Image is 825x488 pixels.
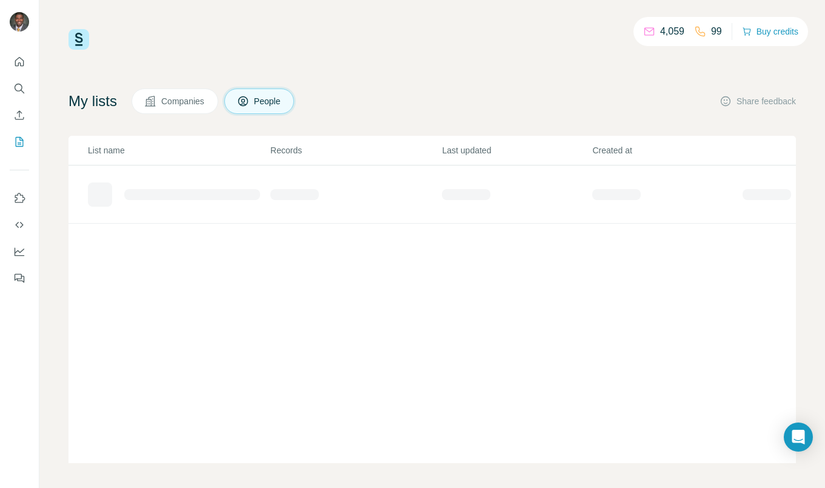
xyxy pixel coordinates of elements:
button: Dashboard [10,241,29,262]
img: Avatar [10,12,29,32]
button: Search [10,78,29,99]
p: Created at [592,144,741,156]
h4: My lists [68,92,117,111]
button: Quick start [10,51,29,73]
button: Enrich CSV [10,104,29,126]
button: Use Surfe API [10,214,29,236]
p: Records [270,144,441,156]
p: Last updated [442,144,591,156]
span: People [254,95,282,107]
button: Share feedback [720,95,796,107]
button: My lists [10,131,29,153]
img: Surfe Logo [68,29,89,50]
p: 4,059 [660,24,684,39]
span: Companies [161,95,205,107]
button: Feedback [10,267,29,289]
p: 99 [711,24,722,39]
button: Use Surfe on LinkedIn [10,187,29,209]
p: List name [88,144,269,156]
button: Buy credits [742,23,798,40]
div: Open Intercom Messenger [784,423,813,452]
